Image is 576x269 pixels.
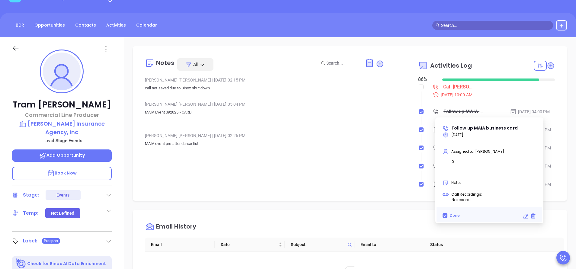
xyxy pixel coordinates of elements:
[291,241,345,248] span: Subject
[103,20,130,30] a: Activities
[193,61,198,67] span: All
[450,213,460,218] span: Done
[451,132,463,137] span: [DATE]
[212,78,213,82] span: |
[12,120,112,136] a: [PERSON_NAME] Insurance Agency, Inc
[39,152,85,158] span: Add Opportunity
[133,20,161,30] a: Calendar
[145,85,384,92] p: call not saved due to Binox shut down
[51,208,74,218] div: Not Defined
[326,60,358,66] input: Search...
[16,258,26,269] img: Ai-Enrich-DaqCidB-.svg
[430,62,472,69] span: Activities Log
[43,53,81,90] img: profile-user
[436,23,440,27] span: search
[418,76,435,83] div: 86 %
[212,102,213,107] span: |
[44,238,59,244] span: Prospect
[31,20,69,30] a: Opportunities
[145,100,384,109] div: [PERSON_NAME] [PERSON_NAME] [DATE] 05:04 PM
[443,82,476,91] div: Call [PERSON_NAME] to follow up
[145,75,384,85] div: [PERSON_NAME] [PERSON_NAME] [DATE] 02:15 PM
[441,22,550,29] input: Search…
[145,131,384,140] div: [PERSON_NAME] [PERSON_NAME] [DATE] 02:26 PM
[156,60,174,66] div: Notes
[451,180,462,185] span: Notes:
[23,191,39,200] div: Stage:
[12,99,112,110] p: Tram [PERSON_NAME]
[452,197,536,202] p: No records
[56,190,70,200] div: Events
[15,137,112,145] p: Lead Stage: Events
[145,109,384,123] p: MAIA Event 092025 - CARD
[23,236,37,245] div: Label:
[451,149,504,154] span: Assigned to: [PERSON_NAME]
[12,111,112,119] p: Commercial Line Producer
[452,159,536,164] p: 0
[27,261,106,267] p: Check for Binox AI Data Enrichment
[198,141,199,146] span: .
[443,107,483,116] div: Follow up MAIA business card
[145,238,215,252] th: Email
[212,133,213,138] span: |
[451,192,482,197] span: Call Recordings:
[145,141,198,146] span: MAIA event pre-attendance list
[221,241,277,248] span: Date
[354,238,424,252] th: Email to
[452,125,518,131] span: Follow up MAIA business card
[510,108,550,115] div: [DATE] 04:00 PM
[215,238,284,252] th: Date
[429,91,555,98] div: [DATE] 10:00 AM
[424,238,494,252] th: Status
[47,170,77,176] span: Book Now
[23,209,39,218] div: Temp:
[72,20,100,30] a: Contacts
[12,20,28,30] a: BDR
[156,223,196,232] div: Email History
